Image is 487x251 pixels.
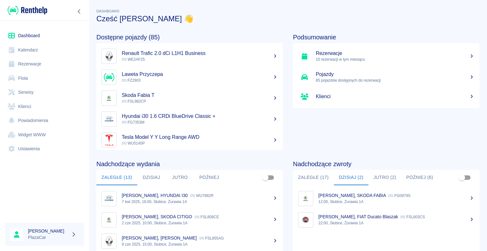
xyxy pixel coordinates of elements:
a: Widget WWW [5,128,84,142]
p: 2 cze 2025, 10:00, Słubice, Żurawia 1A [122,220,278,226]
button: Jutro (2) [368,170,401,185]
a: Renthelp logo [5,5,47,16]
a: Klienci [293,88,479,105]
p: WU7882R [190,193,213,198]
img: Image [103,193,115,205]
img: Image [103,92,115,104]
p: FSL808CE [195,215,219,219]
p: PlazaCar [28,234,68,241]
img: Image [103,113,115,125]
a: Serwisy [5,85,84,99]
a: Image[PERSON_NAME], SKODA CITIGO FSL808CE2 cze 2025, 10:00, Słubice, Żurawia 1A [96,209,283,230]
p: 85 pojazdów dostępnych do rezerwacji [316,78,474,83]
a: Image[PERSON_NAME], HYUNDAI I30 WU7882R7 kwi 2025, 16:00, Słubice, Żurawia 1A [96,188,283,209]
button: Dzisiaj [137,170,166,185]
img: Image [300,214,312,226]
span: WE2AF25 [122,57,145,62]
h4: Nadchodzące wydania [96,160,283,168]
a: Rezerwacje15 rezerwacji w tym miesiącu [293,46,479,67]
span: FZ2903 [122,78,140,83]
p: 7 kwi 2025, 16:00, Słubice, Żurawia 1A [122,199,278,205]
button: Zaległe (17) [293,170,334,185]
img: Image [103,134,115,146]
h3: Cześć [PERSON_NAME] 👋 [96,14,479,23]
span: Pokaż przypisane tylko do mnie [456,172,468,184]
button: Zaległe (13) [96,170,137,185]
button: Później (6) [401,170,438,185]
button: Później [194,170,224,185]
h5: Rezerwacje [316,50,474,57]
p: [PERSON_NAME], SKODA FABIA [318,193,386,198]
h6: [PERSON_NAME] [28,228,68,234]
h5: Klienci [316,93,474,100]
p: [PERSON_NAME], SKODA CITIGO [122,214,192,219]
button: Jutro [166,170,194,185]
a: Dashboard [5,29,84,43]
img: Image [103,71,115,83]
h5: Pojazdy [316,71,474,78]
p: FSL803CS [400,215,425,219]
img: Image [103,50,115,62]
a: Flota [5,71,84,85]
p: FSL855AG [199,236,224,241]
a: Image[PERSON_NAME], SKODA FABIA FG0979S12:00, Słubice, Żurawia 1A [293,188,479,209]
h5: Hyundai i30 1.6 CRDi BlueDrive Classic + [122,113,278,119]
a: Rezerwacje [5,57,84,71]
p: FG0979S [388,193,410,198]
img: Image [300,193,312,205]
a: ImageRenault Trafic 2.0 dCi L1H1 Business WE2AF25 [96,46,283,67]
button: Dzisiaj (2) [334,170,369,185]
span: Pokaż przypisane tylko do mnie [259,172,271,184]
h5: Renault Trafic 2.0 dCi L1H1 Business [122,50,278,57]
h5: Skoda Fabia T [122,92,278,98]
a: Pojazdy85 pojazdów dostępnych do rezerwacji [293,67,479,88]
a: Powiadomienia [5,113,84,128]
img: Image [103,235,115,247]
img: Image [103,214,115,226]
p: 22:00, Słubice, Żurawia 1A [318,220,474,226]
p: [PERSON_NAME], HYUNDAI I30 [122,193,188,198]
img: Renthelp logo [8,5,47,16]
p: [PERSON_NAME], [PERSON_NAME] [122,235,197,241]
h5: Laweta Przyczepa [122,71,278,78]
span: FG7353M [122,120,144,125]
a: ImageSkoda Fabia T FSL982CP [96,88,283,109]
h4: Nadchodzące zwroty [293,160,479,168]
a: ImageLaweta Przyczepa FZ2903 [96,67,283,88]
p: 9 cze 2025, 15:00, Słubice, Żurawia 1A [122,241,278,247]
a: Kalendarz [5,43,84,57]
a: Ustawienia [5,142,84,156]
p: 12:00, Słubice, Żurawia 1A [318,199,474,205]
a: Image[PERSON_NAME], FIAT Ducato Blaszak FSL803CS22:00, Słubice, Żurawia 1A [293,209,479,230]
span: Dashboard [96,9,120,13]
p: [PERSON_NAME], FIAT Ducato Blaszak [318,214,398,219]
p: 15 rezerwacji w tym miesiącu [316,57,474,62]
h5: Tesla Model Y Y Long Range AWD [122,134,278,140]
a: ImageHyundai i30 1.6 CRDi BlueDrive Classic + FG7353M [96,109,283,130]
h4: Dostępne pojazdy (85) [96,33,283,41]
button: Zwiń nawigację [75,7,84,16]
a: ImageTesla Model Y Y Long Range AWD WU5145P [96,130,283,151]
h4: Podsumowanie [293,33,479,41]
span: FSL982CP [122,99,146,104]
span: WU5145P [122,141,145,146]
a: Klienci [5,99,84,114]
